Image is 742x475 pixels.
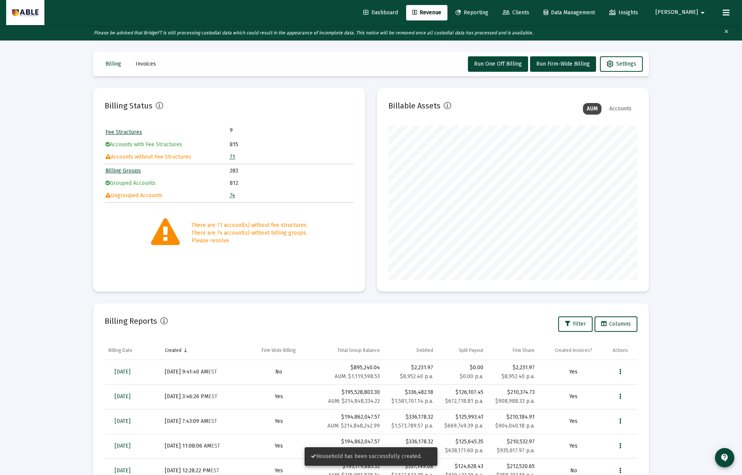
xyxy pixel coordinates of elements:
[601,321,631,327] span: Columns
[165,467,241,475] div: [DATE] 12:28:22 PM
[108,389,137,404] a: [DATE]
[335,373,380,380] small: AUM: $1,119,598.53
[513,347,535,353] div: Firm Share
[720,453,729,462] mat-icon: contact_support
[108,414,137,429] a: [DATE]
[487,341,539,360] td: Column Firm Share
[537,5,601,20] a: Data Management
[115,467,130,474] span: [DATE]
[468,56,528,72] button: Run One Off Billing
[208,369,217,375] small: EST
[105,129,142,135] a: Fee Structures
[558,316,593,332] button: Filter
[491,364,535,372] div: $2,231.97
[230,139,353,150] td: 815
[609,9,638,16] span: Insights
[536,61,590,67] span: Run Firm-Wide Billing
[357,5,404,20] a: Dashboard
[311,453,422,460] span: Household has been successfully created.
[191,229,308,237] div: There are 74 account(s) without billing groups.
[165,368,241,376] div: [DATE] 9:41:40 AM
[244,341,313,360] td: Column Firm Wide Billing
[406,5,447,20] a: Revenue
[105,190,229,201] td: Ungrouped Accounts
[449,5,495,20] a: Reporting
[105,315,157,327] h2: Billing Reports
[108,438,137,454] a: [DATE]
[391,398,433,404] small: $1,581,707.14 p.a.
[542,368,605,376] div: Yes
[603,5,644,20] a: Insights
[460,373,483,380] small: $0.00 p.a.
[99,56,127,72] button: Billing
[530,56,596,72] button: Run Firm-Wide Billing
[542,442,605,450] div: Yes
[12,5,39,20] img: Dashboard
[248,418,310,425] div: Yes
[94,30,533,35] i: Please be advised that BridgeFT is still processing custodial data which could result in the appe...
[698,5,707,20] mat-icon: arrow_drop_down
[108,364,137,380] a: [DATE]
[496,5,535,20] a: Clients
[388,364,433,372] div: $2,231.97
[388,389,433,396] div: $336,482.18
[191,237,308,245] div: Please resolve.
[208,393,217,400] small: EST
[491,413,535,421] div: $210,184.91
[412,9,441,16] span: Revenue
[595,316,637,332] button: Columns
[384,341,437,360] td: Column Debited
[161,341,244,360] td: Column Created
[313,341,384,360] td: Column Total Group Balance
[495,398,535,404] small: $908,988.33 p.a.
[544,9,595,16] span: Data Management
[105,167,141,174] a: Billing Groups
[656,9,698,16] span: [PERSON_NAME]
[497,447,535,454] small: $935,617.97 p.a.
[105,177,229,189] td: Grouped Accounts
[400,373,433,380] small: $8,952.40 p.a.
[583,103,601,115] div: AUM
[491,463,535,470] div: $212,520.65
[609,341,637,360] td: Column Actions
[317,413,380,430] div: $194,862,047.57
[115,443,130,449] span: [DATE]
[542,418,605,425] div: Yes
[317,364,380,380] div: $895,240.04
[417,347,433,353] div: Debited
[327,423,380,429] small: AUM: $214,848,242.99
[230,192,235,199] a: 74
[606,61,636,67] span: Settings
[445,398,483,404] small: $672,718.81 p.a.
[605,103,635,115] div: Accounts
[248,393,310,401] div: Yes
[501,373,535,380] small: $8,952.40 p.a.
[248,442,310,450] div: Yes
[337,347,380,353] div: Total Group Balance
[191,221,308,229] div: There are 71 account(s) without fee structures.
[165,418,241,425] div: [DATE] 7:43:09 AM
[495,423,535,429] small: $904,040.18 p.a.
[230,154,235,160] a: 71
[115,393,130,400] span: [DATE]
[115,418,130,424] span: [DATE]
[230,165,353,177] td: 283
[445,447,483,454] small: $638,171.60 p.a.
[363,9,398,16] span: Dashboard
[456,9,488,16] span: Reporting
[613,347,628,353] div: Actions
[444,423,483,429] small: $669,749.39 p.a.
[542,467,605,475] div: No
[129,56,162,72] button: Invoices
[105,151,229,163] td: Accounts without Fee Structures
[105,341,161,360] td: Column Billing Date
[210,467,219,474] small: EST
[262,347,296,353] div: Firm Wide Billing
[600,56,643,72] button: Settings
[165,393,241,401] div: [DATE] 3:46:26 PM
[646,5,717,20] button: [PERSON_NAME]
[565,321,586,327] span: Filter
[115,369,130,375] span: [DATE]
[441,364,483,380] div: $0.00
[555,347,592,353] div: Created Invoices?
